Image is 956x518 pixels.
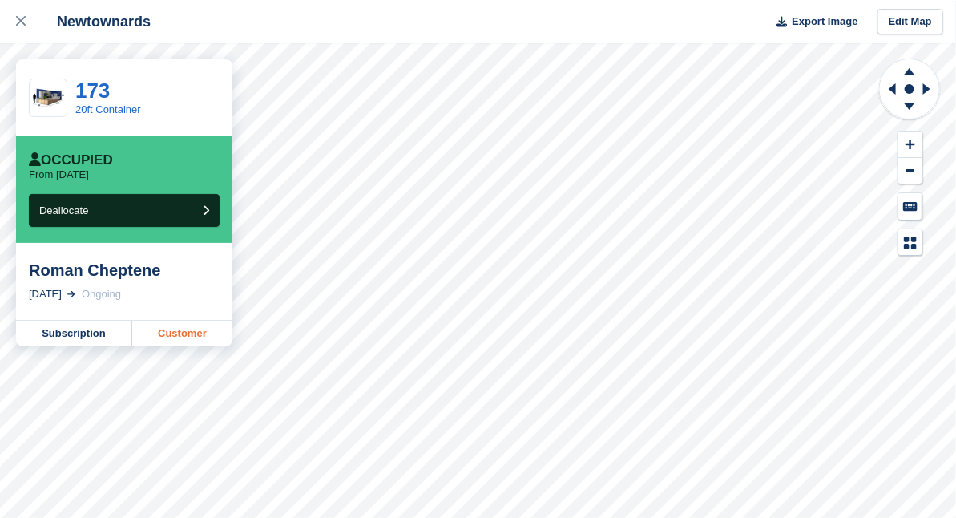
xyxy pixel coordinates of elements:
span: Export Image [792,14,857,30]
div: Roman Cheptene [29,261,220,280]
button: Zoom In [898,132,922,158]
img: 20-ft-container.jpg [30,84,67,112]
button: Deallocate [29,194,220,227]
div: [DATE] [29,286,62,302]
button: Export Image [767,9,858,35]
div: Ongoing [82,286,121,302]
a: 20ft Container [75,103,141,115]
img: arrow-right-light-icn-cde0832a797a2874e46488d9cf13f60e5c3a73dbe684e267c42b8395dfbc2abf.svg [67,291,75,297]
a: Edit Map [877,9,943,35]
div: Occupied [29,152,113,168]
span: Deallocate [39,204,88,217]
a: 173 [75,79,110,103]
p: From [DATE] [29,168,89,181]
button: Keyboard Shortcuts [898,193,922,220]
div: Newtownards [42,12,151,31]
a: Subscription [16,321,132,346]
a: Customer [132,321,232,346]
button: Map Legend [898,229,922,256]
button: Zoom Out [898,158,922,184]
